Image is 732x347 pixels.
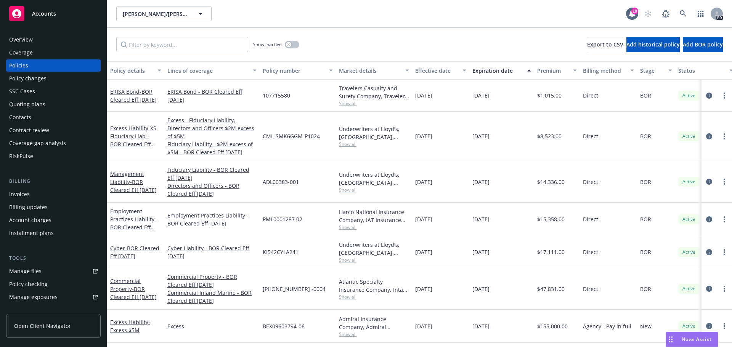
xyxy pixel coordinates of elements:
div: Billing [6,177,101,185]
button: Export to CSV [587,37,623,52]
span: $1,015.00 [537,91,562,99]
a: Management Liability [110,170,157,193]
span: [DATE] [415,322,432,330]
a: Commercial Property [110,277,157,301]
span: $155,000.00 [537,322,568,330]
span: - Excess $5M [110,318,150,334]
div: Underwriters at Lloyd's, [GEOGRAPHIC_DATA], [PERSON_NAME] of [GEOGRAPHIC_DATA] [339,125,409,141]
span: [DATE] [415,91,432,99]
div: Coverage [9,46,33,59]
a: Cyber Liability - BOR Cleared Eff [DATE] [167,244,257,260]
a: Employment Practices Liability - BOR Cleared Eff [DATE] [167,211,257,227]
a: Quoting plans [6,98,101,110]
span: BOR [640,178,651,186]
span: [PERSON_NAME]/[PERSON_NAME] Construction, Inc. [123,10,189,18]
div: Tools [6,254,101,262]
span: [DATE] [472,132,490,140]
span: BEX09603794-06 [263,322,305,330]
span: Show all [339,331,409,337]
span: Direct [583,178,598,186]
a: Fiduciary Liability - BOR Cleared Eff [DATE] [167,166,257,182]
div: Policy details [110,67,153,75]
div: Contacts [9,111,31,123]
div: Manage certificates [9,304,59,316]
span: $8,523.00 [537,132,562,140]
span: New [640,322,652,330]
button: Policy details [107,61,164,80]
div: Overview [9,34,33,46]
div: Billing method [583,67,626,75]
a: more [720,284,729,293]
a: Report a Bug [658,6,673,21]
div: Travelers Casualty and Surety Company, Travelers Insurance [339,84,409,100]
a: Installment plans [6,227,101,239]
div: SSC Cases [9,85,35,98]
a: circleInformation [705,132,714,141]
span: Add BOR policy [683,41,723,48]
span: $15,358.00 [537,215,565,223]
input: Filter by keyword... [116,37,248,52]
span: [DATE] [472,285,490,293]
span: ADL00383-001 [263,178,299,186]
span: $47,831.00 [537,285,565,293]
div: Lines of coverage [167,67,248,75]
a: Directors and Officers - BOR Cleared Eff [DATE] [167,182,257,198]
a: Policies [6,59,101,72]
a: Accounts [6,3,101,24]
span: Active [681,92,697,99]
div: Policy changes [9,72,47,85]
span: [DATE] [472,215,490,223]
a: Billing updates [6,201,101,213]
span: [DATE] [415,132,432,140]
span: KI542CYLA241 [263,248,299,256]
button: Market details [336,61,412,80]
div: Underwriters at Lloyd's, [GEOGRAPHIC_DATA], [PERSON_NAME] of [GEOGRAPHIC_DATA] [339,171,409,187]
div: Status [678,67,725,75]
a: more [720,215,729,224]
span: Show all [339,224,409,230]
div: Underwriters at Lloyd's, [GEOGRAPHIC_DATA], [PERSON_NAME] of [GEOGRAPHIC_DATA], Evolve [339,241,409,257]
button: Expiration date [469,61,534,80]
div: Premium [537,67,568,75]
a: Start snowing [640,6,656,21]
a: more [720,132,729,141]
span: Show inactive [253,41,282,48]
span: BOR [640,215,651,223]
span: Show all [339,141,409,147]
div: Effective date [415,67,458,75]
div: 18 [631,8,638,14]
span: Direct [583,285,598,293]
a: Employment Practices Liability [110,208,156,239]
a: Search [676,6,691,21]
a: Policy checking [6,278,101,290]
a: Coverage [6,46,101,59]
button: Nova Assist [666,332,718,347]
div: Policy number [263,67,324,75]
span: Direct [583,215,598,223]
a: ERISA Bond - BOR Cleared Eff [DATE] [167,88,257,104]
a: circleInformation [705,321,714,331]
a: Policy changes [6,72,101,85]
div: Atlantic Specialty Insurance Company, Intact Insurance [339,278,409,294]
span: $14,336.00 [537,178,565,186]
a: Account charges [6,214,101,226]
span: Active [681,249,697,256]
a: RiskPulse [6,150,101,162]
div: Invoices [9,188,30,200]
button: Billing method [580,61,637,80]
a: SSC Cases [6,85,101,98]
span: Active [681,216,697,223]
a: circleInformation [705,284,714,293]
span: Direct [583,91,598,99]
div: Expiration date [472,67,523,75]
div: Policy checking [9,278,48,290]
span: Export to CSV [587,41,623,48]
div: Policies [9,59,28,72]
button: Effective date [412,61,469,80]
a: Manage certificates [6,304,101,316]
div: Installment plans [9,227,54,239]
a: Cyber [110,245,159,260]
span: [PHONE_NUMBER] -0004 [263,285,326,293]
a: more [720,177,729,186]
span: Accounts [32,11,56,17]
